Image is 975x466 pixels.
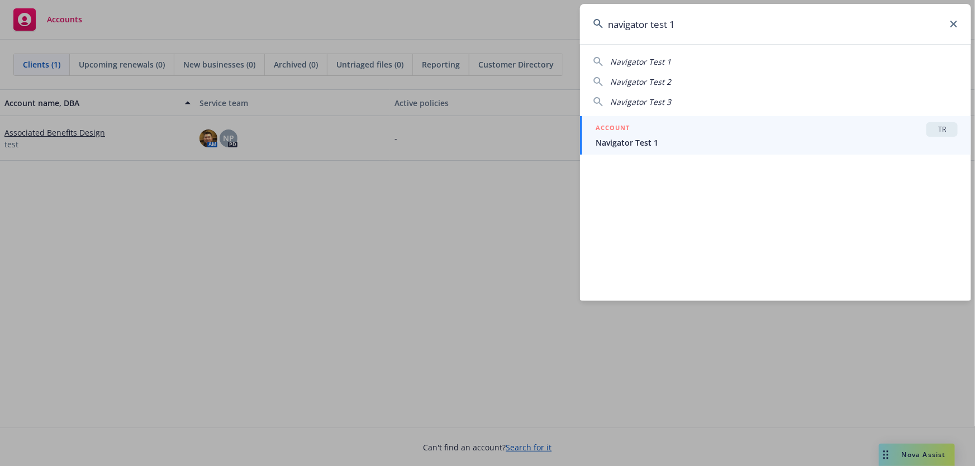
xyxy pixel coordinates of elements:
span: Navigator Test 1 [610,56,671,67]
span: Navigator Test 1 [596,137,958,148]
span: Navigator Test 3 [610,97,671,107]
span: Navigator Test 2 [610,76,671,87]
h5: ACCOUNT [596,122,630,136]
a: ACCOUNTTRNavigator Test 1 [580,116,971,155]
input: Search... [580,4,971,44]
span: TR [931,124,953,134]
